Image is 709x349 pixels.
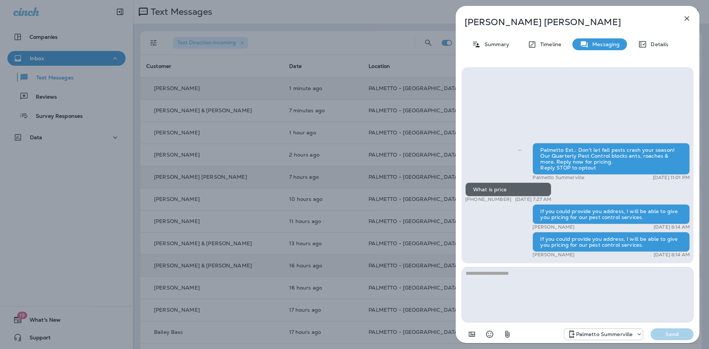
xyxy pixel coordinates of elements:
[465,17,666,27] p: [PERSON_NAME] [PERSON_NAME]
[518,146,521,153] span: Sent
[576,331,633,337] p: Palmetto Summerville
[515,196,551,202] p: [DATE] 7:27 AM
[564,330,643,339] div: +1 (843) 594-2691
[482,327,497,342] button: Select an emoji
[589,41,620,47] p: Messaging
[532,204,690,224] div: If you could provide you address, I will be able to give you pricing for our pest control services.
[537,41,561,47] p: Timeline
[647,41,668,47] p: Details
[532,175,584,181] p: Palmetto Summerville
[532,143,690,175] div: Palmetto Ext.: Don't let fall pests crash your season! Our Quarterly Pest Control blocks ants, ro...
[532,232,690,252] div: If you could provide you address, I will be able to give you pricing for our pest control services.
[465,196,511,202] p: [PHONE_NUMBER]
[465,182,551,196] div: What is price
[654,252,690,258] p: [DATE] 8:14 AM
[532,224,575,230] p: [PERSON_NAME]
[532,252,575,258] p: [PERSON_NAME]
[481,41,509,47] p: Summary
[465,327,479,342] button: Add in a premade template
[654,224,690,230] p: [DATE] 8:14 AM
[653,175,690,181] p: [DATE] 11:01 PM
